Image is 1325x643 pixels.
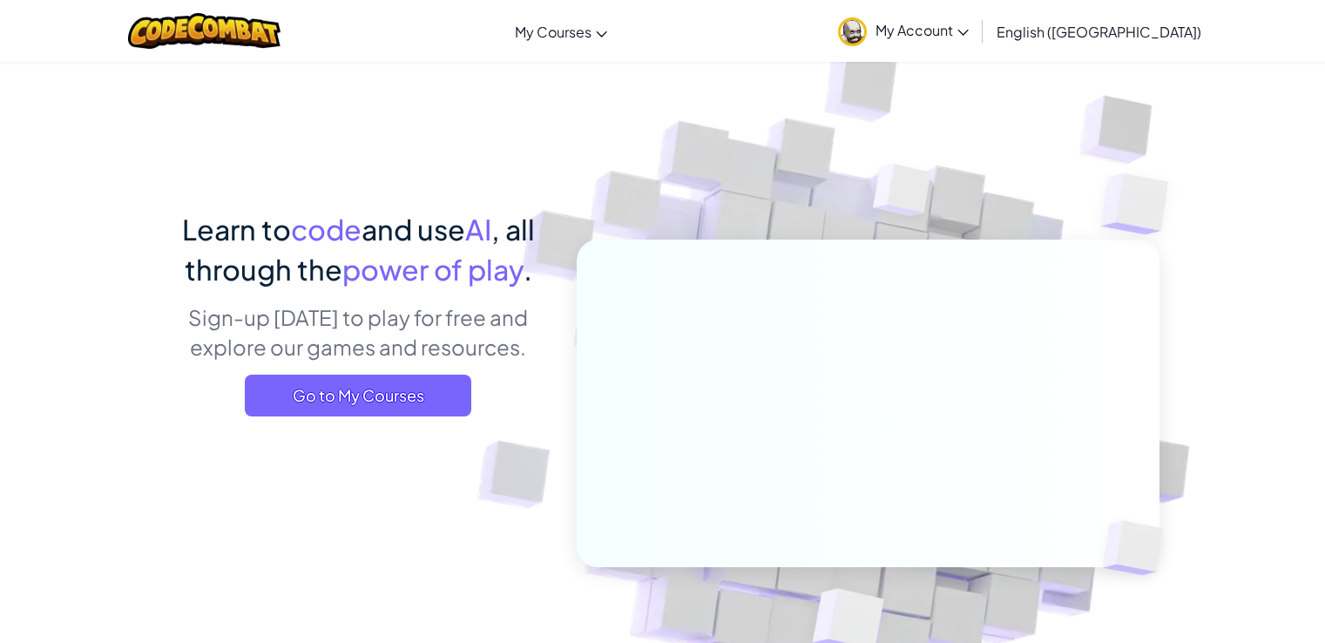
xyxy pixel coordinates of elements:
span: My Account [875,21,969,39]
img: CodeCombat logo [128,13,281,49]
img: Overlap cubes [1073,484,1204,612]
span: code [291,212,362,247]
span: Learn to [182,212,291,247]
a: My Account [829,3,977,58]
img: Overlap cubes [840,130,965,260]
a: My Courses [506,8,616,55]
img: avatar [838,17,867,46]
span: power of play [342,252,524,287]
span: AI [465,212,491,247]
a: English ([GEOGRAPHIC_DATA]) [988,8,1210,55]
span: . [524,252,532,287]
img: Overlap cubes [1066,131,1217,278]
span: and use [362,212,465,247]
p: Sign-up [DATE] to play for free and explore our games and resources. [166,302,551,362]
span: My Courses [515,23,592,41]
span: English ([GEOGRAPHIC_DATA]) [997,23,1201,41]
a: Go to My Courses [245,375,471,416]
